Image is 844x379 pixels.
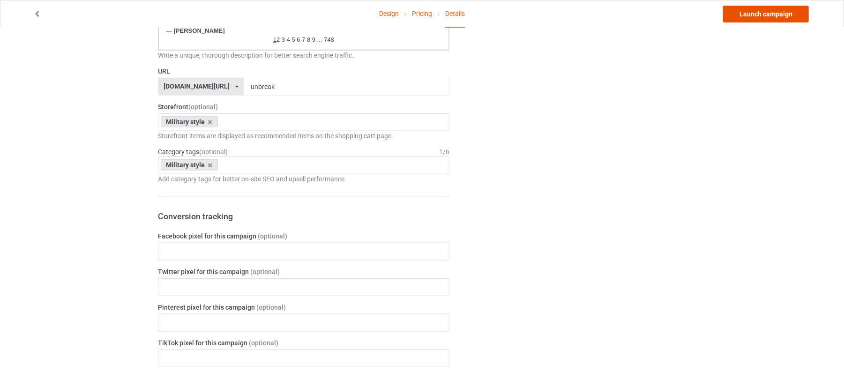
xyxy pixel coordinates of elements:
[166,27,225,34] strong: — [PERSON_NAME]
[158,338,449,348] label: TikTok pixel for this campaign
[273,36,276,43] u: 1
[166,36,441,45] p: 2 3 4 5 6 7 8 9 ... 748
[188,103,218,111] span: (optional)
[161,159,218,171] div: Military style
[158,267,449,276] label: Twitter pixel for this campaign
[256,304,286,311] span: (optional)
[250,268,280,275] span: (optional)
[445,0,465,28] div: Details
[249,339,278,347] span: (optional)
[158,211,449,222] h3: Conversion tracking
[164,83,230,89] div: [DOMAIN_NAME][URL]
[439,147,449,156] div: 1 / 6
[158,231,449,241] label: Facebook pixel for this campaign
[199,148,228,156] span: (optional)
[158,303,449,312] label: Pinterest pixel for this campaign
[258,232,287,240] span: (optional)
[723,6,809,22] a: Launch campaign
[158,67,449,76] label: URL
[158,147,228,156] label: Category tags
[412,0,432,27] a: Pricing
[158,51,449,60] div: Write a unique, thorough description for better search engine traffic.
[161,116,218,127] div: Military style
[158,131,449,141] div: Storefront items are displayed as recommended items on the shopping cart page.
[158,102,449,111] label: Storefront
[379,0,399,27] a: Design
[158,174,449,184] div: Add category tags for better on-site SEO and upsell performance.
